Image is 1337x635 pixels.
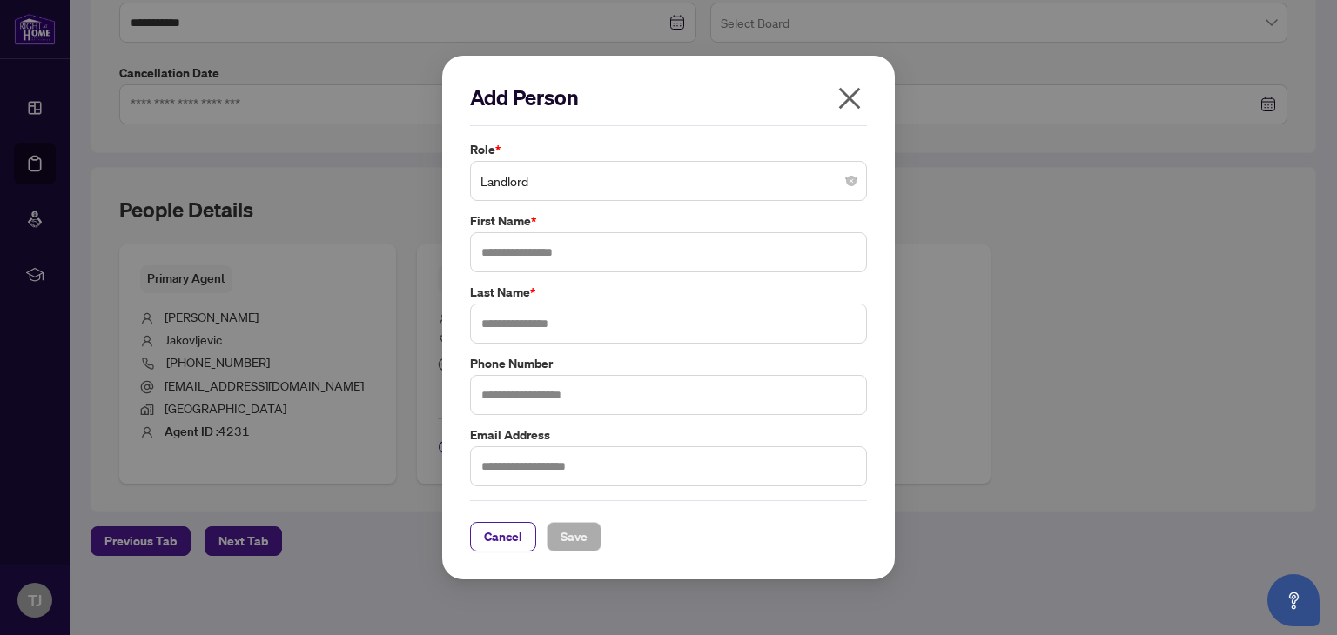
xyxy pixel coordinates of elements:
[470,84,867,111] h2: Add Person
[470,522,536,551] button: Cancel
[484,523,522,551] span: Cancel
[470,425,867,444] label: Email Address
[470,140,867,159] label: Role
[547,522,601,551] button: Save
[470,211,867,231] label: First Name
[480,164,857,197] span: Landlord
[836,84,863,112] span: close
[846,176,857,186] span: close-circle
[1267,574,1320,626] button: Open asap
[470,354,867,373] label: Phone Number
[470,283,867,302] label: Last Name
